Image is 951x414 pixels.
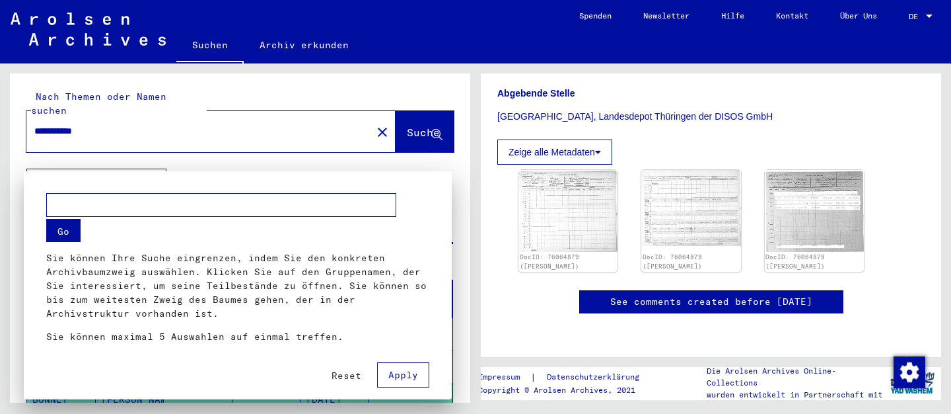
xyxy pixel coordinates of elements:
p: Sie können maximal 5 Auswahlen auf einmal treffen. [46,330,429,344]
button: Apply [377,362,429,388]
span: Apply [388,369,418,381]
button: Go [46,219,81,242]
span: Reset [332,370,361,382]
img: Zustimmung ändern [894,356,925,388]
button: Reset [321,364,372,388]
p: Sie können Ihre Suche eingrenzen, indem Sie den konkreten Archivbaumzweig auswählen. Klicken Sie ... [46,251,429,321]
